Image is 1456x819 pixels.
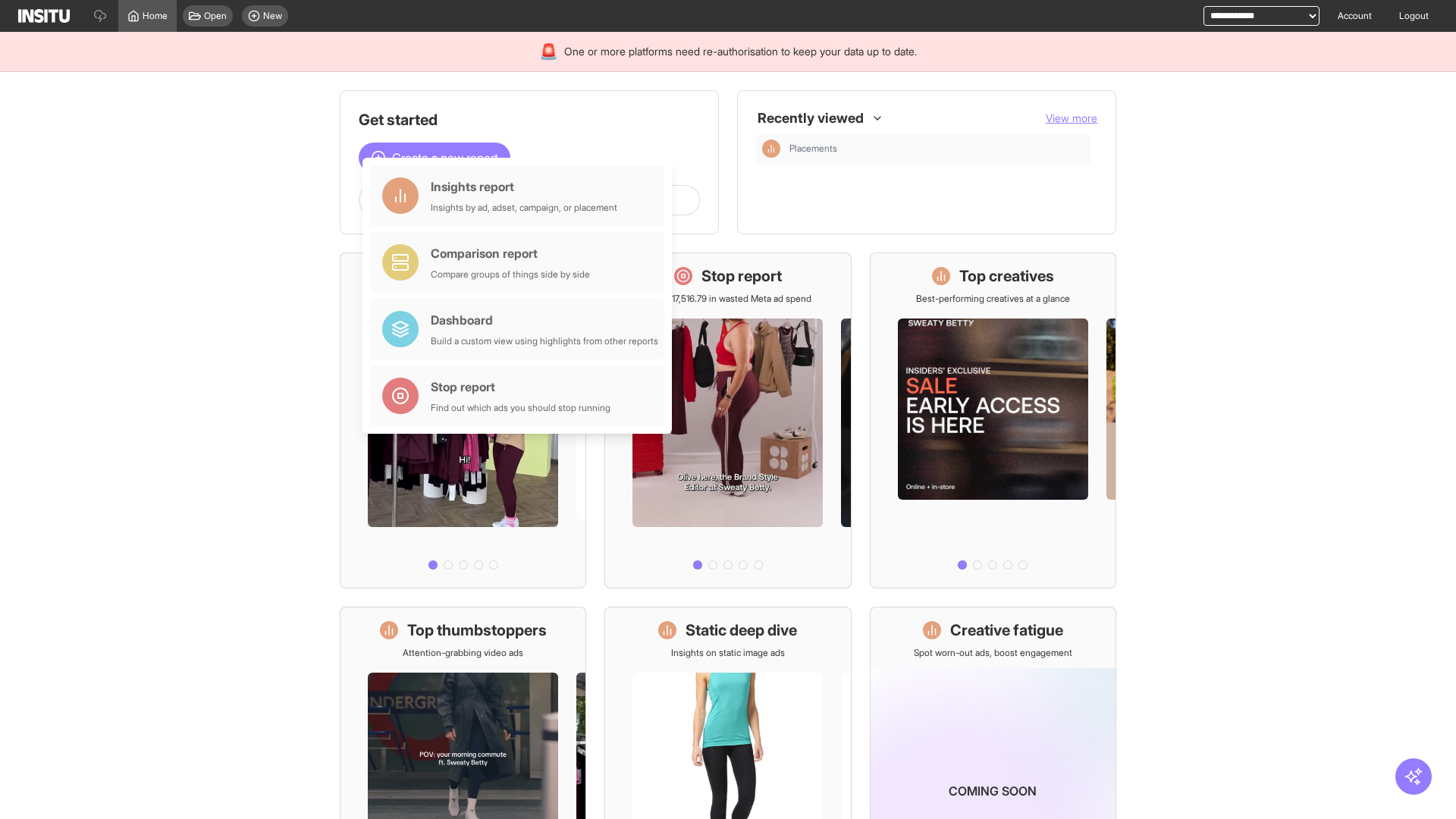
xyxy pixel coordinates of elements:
span: View more [1046,111,1097,124]
h1: Top creatives [959,265,1054,287]
img: Logo [18,9,70,23]
p: Attention-grabbing video ads [403,647,523,659]
h1: Top thumbstoppers [407,620,547,641]
div: Comparison report [431,244,590,262]
span: One or more platforms need re-authorisation to keep your data up to date. [564,44,917,59]
h1: Get started [359,109,700,130]
h1: Stop report [701,265,782,287]
span: New [263,10,282,22]
span: Create a new report [392,149,498,167]
button: Create a new report [359,143,510,173]
div: Insights by ad, adset, campaign, or placement [431,202,617,214]
button: View more [1046,111,1097,126]
p: Insights on static image ads [671,647,785,659]
div: Find out which ads you should stop running [431,402,610,414]
div: Insights [762,140,780,158]
a: Top creativesBest-performing creatives at a glance [870,253,1116,588]
a: What's live nowSee all active ads instantly [340,253,586,588]
h1: Static deep dive [686,620,797,641]
span: Home [143,10,168,22]
div: Insights report [431,177,617,196]
span: Placements [789,143,1085,155]
p: Save £17,516.79 in wasted Meta ad spend [645,293,811,305]
div: Stop report [431,378,610,396]
span: Placements [789,143,837,155]
div: Build a custom view using highlights from other reports [431,335,658,347]
p: Best-performing creatives at a glance [916,293,1070,305]
div: Dashboard [431,311,658,329]
div: Compare groups of things side by side [431,268,590,281]
a: Stop reportSave £17,516.79 in wasted Meta ad spend [604,253,851,588]
div: 🚨 [539,41,558,62]
span: Open [204,10,227,22]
